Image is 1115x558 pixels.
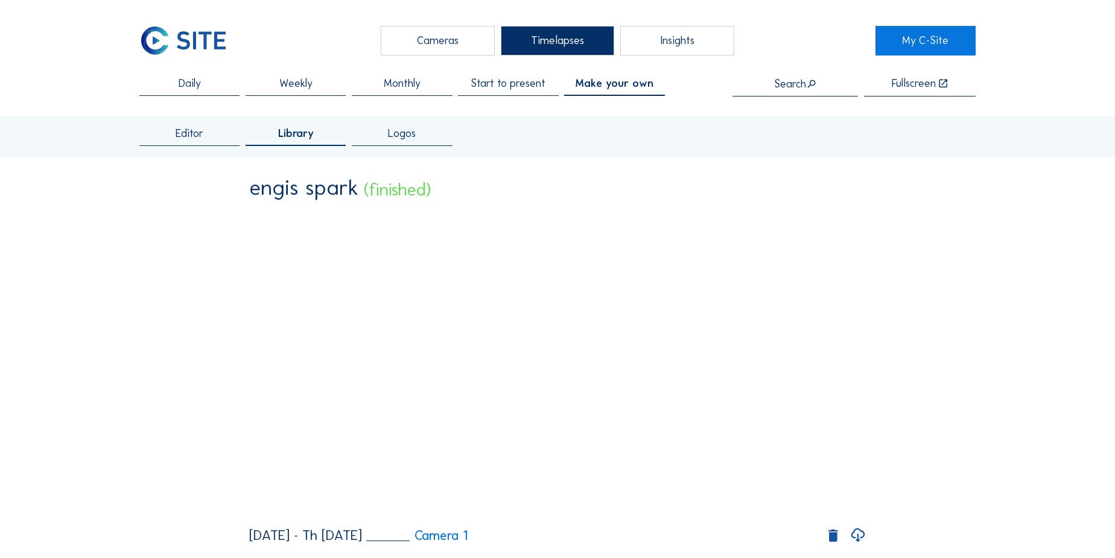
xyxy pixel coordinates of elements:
[471,78,545,89] span: Start to present
[892,78,936,89] div: Fullscreen
[139,26,227,55] img: C-SITE Logo
[176,128,203,139] span: Editor
[249,177,358,198] div: engis spark
[366,529,467,542] a: Camera 1
[364,182,431,199] div: (finished)
[381,26,494,55] div: Cameras
[278,128,314,139] span: Library
[576,78,653,89] span: Make your own
[179,78,201,89] span: Daily
[249,209,866,517] video: Your browser does not support the video tag.
[249,528,362,542] div: [DATE] - Th [DATE]
[620,26,734,55] div: Insights
[384,78,421,89] span: Monthly
[501,26,614,55] div: Timelapses
[875,26,976,55] a: My C-Site
[139,26,240,55] a: C-SITE Logo
[279,78,313,89] span: Weekly
[388,128,416,139] span: Logos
